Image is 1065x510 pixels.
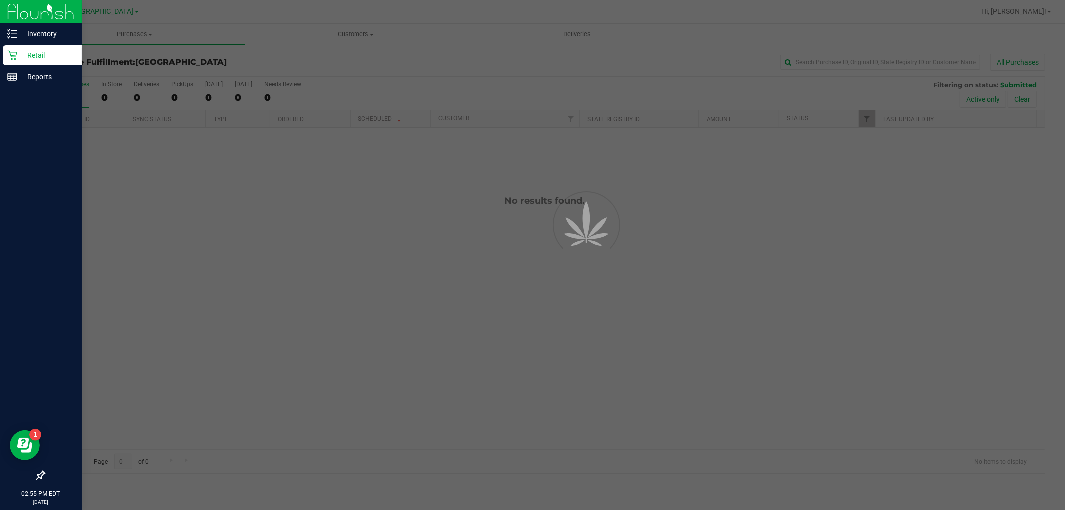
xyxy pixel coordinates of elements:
[7,72,17,82] inline-svg: Reports
[7,29,17,39] inline-svg: Inventory
[10,430,40,460] iframe: Resource center
[4,489,77,498] p: 02:55 PM EDT
[7,50,17,60] inline-svg: Retail
[4,498,77,506] p: [DATE]
[29,429,41,441] iframe: Resource center unread badge
[17,49,77,61] p: Retail
[17,71,77,83] p: Reports
[17,28,77,40] p: Inventory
